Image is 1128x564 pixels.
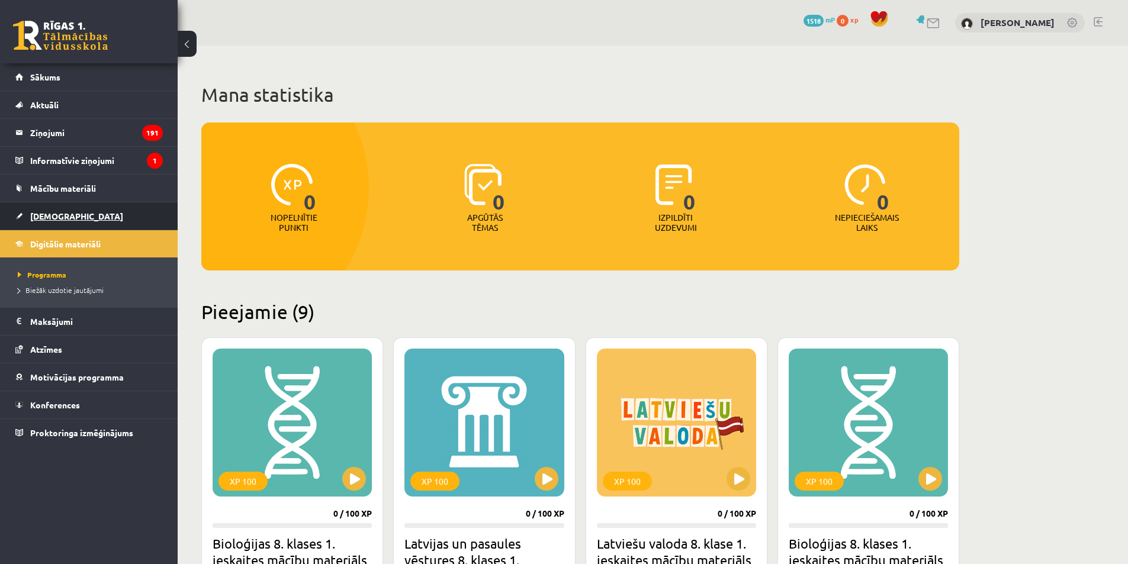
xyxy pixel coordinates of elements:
h1: Mana statistika [201,83,959,107]
legend: Ziņojumi [30,119,163,146]
div: XP 100 [218,472,268,491]
img: icon-completed-tasks-ad58ae20a441b2904462921112bc710f1caf180af7a3daa7317a5a94f2d26646.svg [655,164,692,205]
legend: Maksājumi [30,308,163,335]
div: XP 100 [410,472,459,491]
a: Informatīvie ziņojumi1 [15,147,163,174]
a: [DEMOGRAPHIC_DATA] [15,202,163,230]
span: Aktuāli [30,99,59,110]
span: 0 [837,15,849,27]
a: Biežāk uzdotie jautājumi [18,285,166,295]
legend: Informatīvie ziņojumi [30,147,163,174]
span: xp [850,15,858,24]
i: 191 [142,125,163,141]
a: Motivācijas programma [15,363,163,391]
a: Rīgas 1. Tālmācības vidusskola [13,21,108,50]
span: Proktoringa izmēģinājums [30,427,133,438]
a: Ziņojumi191 [15,119,163,146]
span: Atzīmes [30,344,62,354]
a: Aktuāli [15,91,163,118]
span: 1518 [804,15,824,27]
a: 0 xp [837,15,864,24]
span: Mācību materiāli [30,183,96,194]
span: Motivācijas programma [30,372,124,382]
span: 0 [304,164,316,212]
a: [PERSON_NAME] [981,17,1055,28]
a: Konferences [15,391,163,418]
p: Izpildīti uzdevumi [653,212,699,233]
img: icon-clock-7be60019b62300814b6bd22b8e044499b485619524d84068768e800edab66f18.svg [844,164,886,205]
img: icon-learned-topics-4a711ccc23c960034f471b6e78daf4a3bad4a20eaf4de84257b87e66633f6470.svg [464,164,502,205]
p: Nepieciešamais laiks [835,212,899,233]
a: Digitālie materiāli [15,230,163,257]
a: Atzīmes [15,336,163,363]
i: 1 [147,153,163,169]
span: [DEMOGRAPHIC_DATA] [30,211,123,221]
span: 0 [877,164,889,212]
div: XP 100 [603,472,652,491]
span: 0 [683,164,696,212]
a: Sākums [15,63,163,91]
a: Maksājumi [15,308,163,335]
p: Nopelnītie punkti [271,212,317,233]
a: Programma [18,269,166,280]
span: Konferences [30,399,80,410]
a: Mācību materiāli [15,175,163,202]
img: icon-xp-0682a9bc20223a9ccc6f5883a126b849a74cddfe5390d2b41b4391c66f2066e7.svg [271,164,313,205]
span: Programma [18,270,66,279]
div: XP 100 [795,472,844,491]
span: Sākums [30,72,60,82]
span: Biežāk uzdotie jautājumi [18,285,104,295]
span: Digitālie materiāli [30,239,101,249]
p: Apgūtās tēmas [462,212,508,233]
a: 1518 mP [804,15,835,24]
span: 0 [493,164,505,212]
span: mP [825,15,835,24]
img: Tamāra Māra Rīdere [961,18,973,30]
a: Proktoringa izmēģinājums [15,419,163,446]
h2: Pieejamie (9) [201,300,959,323]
